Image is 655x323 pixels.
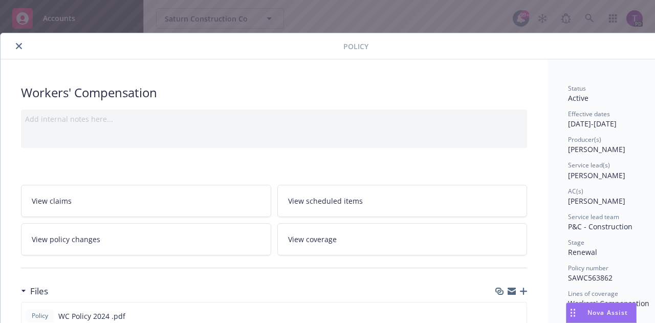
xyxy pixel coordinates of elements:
[21,185,271,217] a: View claims
[277,185,528,217] a: View scheduled items
[568,187,583,196] span: AC(s)
[58,311,125,321] span: WC Policy 2024 .pdf
[32,196,72,206] span: View claims
[568,93,588,103] span: Active
[568,289,618,298] span: Lines of coverage
[568,298,649,308] span: Workers' Compensation
[497,311,505,321] button: download file
[568,135,601,144] span: Producer(s)
[32,234,100,245] span: View policy changes
[30,311,50,320] span: Policy
[568,212,619,221] span: Service lead team
[587,308,628,317] span: Nova Assist
[568,247,597,257] span: Renewal
[21,223,271,255] a: View policy changes
[288,234,337,245] span: View coverage
[568,273,613,283] span: SAWC563862
[568,84,586,93] span: Status
[30,285,48,298] h3: Files
[568,264,608,272] span: Policy number
[21,285,48,298] div: Files
[343,41,368,52] span: Policy
[568,144,625,154] span: [PERSON_NAME]
[21,84,527,101] div: Workers' Compensation
[568,222,632,231] span: P&C - Construction
[568,170,625,180] span: [PERSON_NAME]
[566,303,637,323] button: Nova Assist
[568,110,610,118] span: Effective dates
[288,196,363,206] span: View scheduled items
[568,196,625,206] span: [PERSON_NAME]
[13,40,25,52] button: close
[513,311,522,321] button: preview file
[568,161,610,169] span: Service lead(s)
[277,223,528,255] a: View coverage
[566,303,579,322] div: Drag to move
[568,238,584,247] span: Stage
[25,114,523,124] div: Add internal notes here...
